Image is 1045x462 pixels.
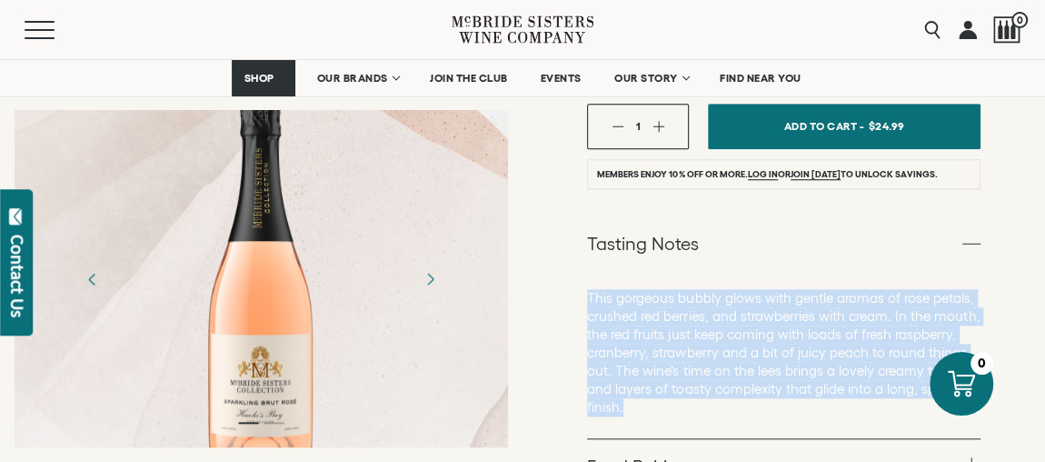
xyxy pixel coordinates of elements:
p: This gorgeous bubbly glows with gentle aromas of rose petals, crushed red berries, and strawberri... [587,289,980,417]
a: join [DATE] [791,169,841,180]
a: JOIN THE CLUB [418,60,520,96]
button: Previous [69,256,116,303]
button: Mobile Menu Trigger [25,21,90,39]
a: Tasting Notes [587,216,980,269]
a: OUR BRANDS [304,60,409,96]
div: 0 [970,352,993,375]
span: 1 [635,120,640,132]
span: $24.99 [868,113,904,139]
li: Page dot 2 [264,422,284,424]
span: OUR STORY [614,72,678,85]
span: SHOP [244,72,274,85]
span: JOIN THE CLUB [430,72,508,85]
a: Log in [748,169,778,180]
a: OUR STORY [602,60,700,96]
a: EVENTS [529,60,593,96]
span: 0 [1011,12,1028,28]
a: FIND NEAR YOU [708,60,813,96]
span: OUR BRANDS [316,72,387,85]
li: Page dot 1 [239,422,259,424]
span: FIND NEAR YOU [720,72,801,85]
li: Members enjoy 10% off or more. or to unlock savings. [587,159,980,189]
span: Add To Cart - [784,113,864,139]
span: EVENTS [541,72,582,85]
div: Contact Us [8,235,26,317]
a: SHOP [232,60,295,96]
button: Add To Cart - $24.99 [708,104,980,149]
button: Next [406,256,453,303]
